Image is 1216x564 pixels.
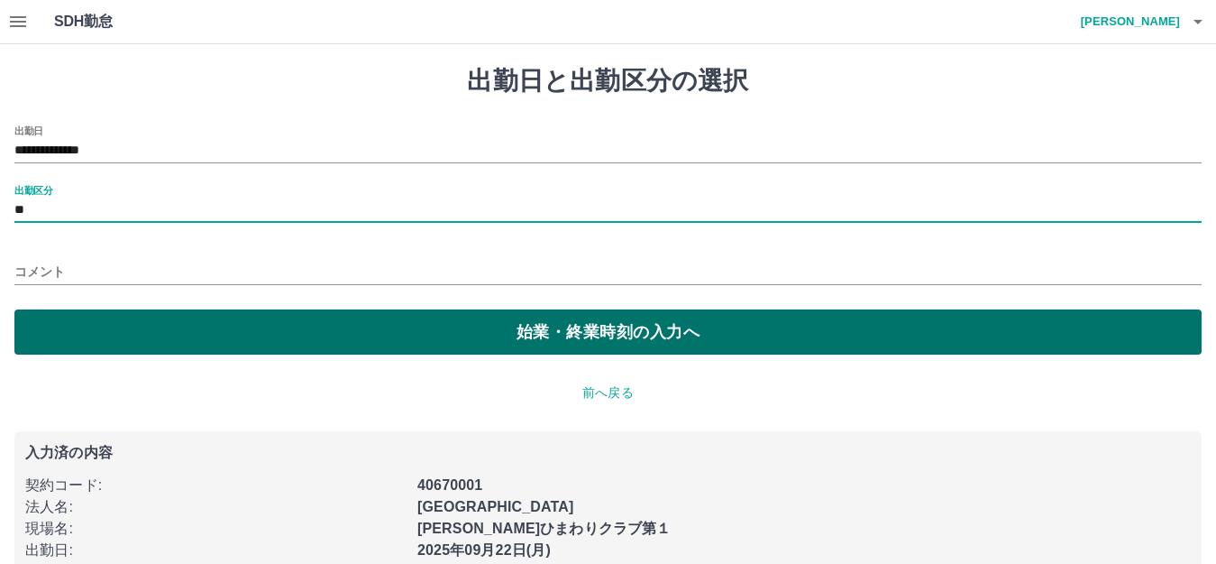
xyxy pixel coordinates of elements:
label: 出勤日 [14,124,43,137]
b: 2025年09月22日(月) [417,542,551,558]
b: [GEOGRAPHIC_DATA] [417,499,574,514]
p: 入力済の内容 [25,446,1191,460]
p: 契約コード : [25,475,407,496]
h1: 出勤日と出勤区分の選択 [14,66,1202,97]
p: 現場名 : [25,518,407,540]
p: 前へ戻る [14,384,1202,402]
label: 出勤区分 [14,183,52,197]
button: 始業・終業時刻の入力へ [14,310,1202,355]
b: [PERSON_NAME]ひまわりクラブ第１ [417,521,672,536]
p: 出勤日 : [25,540,407,561]
b: 40670001 [417,477,482,493]
p: 法人名 : [25,496,407,518]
